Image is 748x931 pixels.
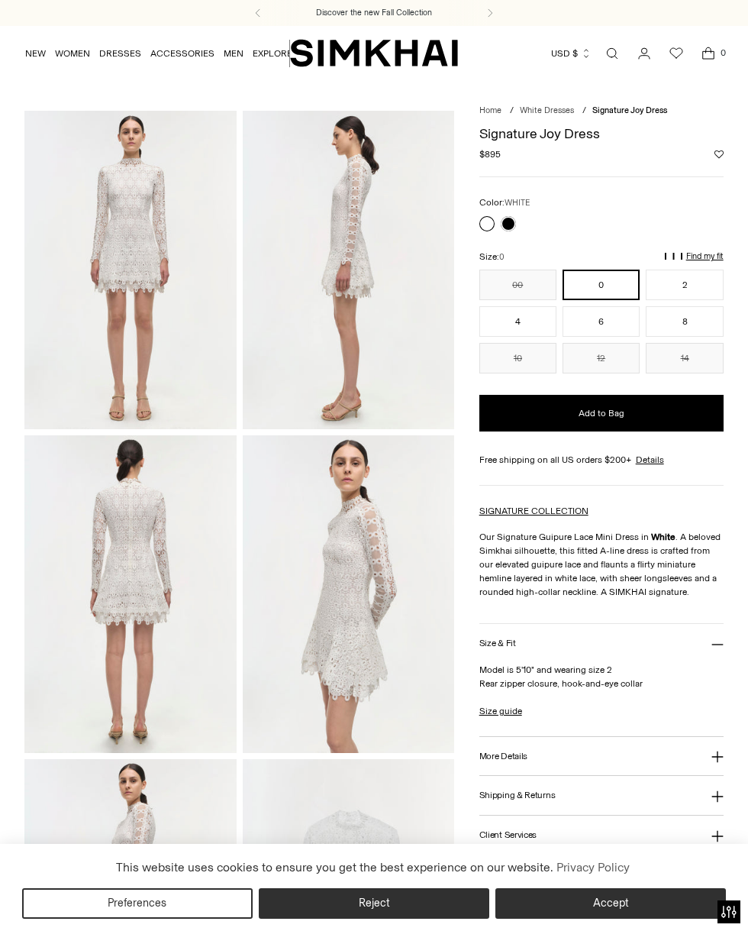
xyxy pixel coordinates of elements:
img: Signature Joy Dress [243,111,455,428]
button: Accept [495,888,726,919]
button: 14 [646,343,723,373]
img: Signature Joy Dress [24,435,237,753]
span: 0 [716,46,730,60]
div: / [510,105,514,118]
button: 8 [646,306,723,337]
button: 2 [646,270,723,300]
label: Size: [479,250,505,264]
div: / [582,105,586,118]
a: DRESSES [99,37,141,70]
button: More Details [479,737,724,776]
button: Client Services [479,816,724,855]
a: WOMEN [55,37,90,70]
a: ACCESSORIES [150,37,214,70]
span: WHITE [505,198,530,208]
a: NEW [25,37,46,70]
button: 4 [479,306,556,337]
h3: Client Services [479,830,537,840]
label: Color: [479,196,530,210]
nav: breadcrumbs [479,105,724,118]
a: Open search modal [597,38,627,69]
span: 0 [499,252,505,262]
button: Add to Wishlist [714,150,724,159]
h3: More Details [479,752,527,761]
button: Size & Fit [479,624,724,663]
span: $895 [479,147,501,161]
h3: Size & Fit [479,638,516,648]
a: EXPLORE [253,37,292,70]
a: White Dresses [520,105,574,115]
a: MEN [224,37,243,70]
button: 0 [563,270,640,300]
button: 00 [479,270,556,300]
a: Go to the account page [629,38,659,69]
button: 10 [479,343,556,373]
a: SIGNATURE COLLECTION [479,506,588,516]
h1: Signature Joy Dress [479,127,724,141]
img: Signature Joy Dress [243,435,455,753]
a: Details [636,453,664,467]
button: Shipping & Returns [479,776,724,815]
div: Free shipping on all US orders $200+ [479,453,724,467]
a: Wishlist [661,38,692,69]
a: Open cart modal [693,38,724,69]
a: Discover the new Fall Collection [316,7,432,19]
span: Add to Bag [579,407,624,420]
a: Size guide [479,704,522,718]
a: Home [479,105,501,115]
span: This website uses cookies to ensure you get the best experience on our website. [116,860,553,874]
p: Our Signature Guipure Lace Mini Dress in . A beloved Simkhai silhouette, this fitted A-line dress... [479,530,724,599]
img: Signature Joy Dress [24,111,237,428]
p: Model is 5'10" and wearing size 2 Rear zipper closure, hook-and-eye collar [479,663,724,690]
button: Reject [259,888,489,919]
button: Add to Bag [479,395,724,432]
button: 12 [563,343,640,373]
h3: Shipping & Returns [479,790,556,800]
button: Preferences [22,888,253,919]
strong: White [651,532,675,542]
a: Privacy Policy (opens in a new tab) [553,856,631,879]
button: 6 [563,306,640,337]
a: SIMKHAI [290,38,458,68]
span: Signature Joy Dress [592,105,667,115]
button: USD $ [551,37,592,70]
